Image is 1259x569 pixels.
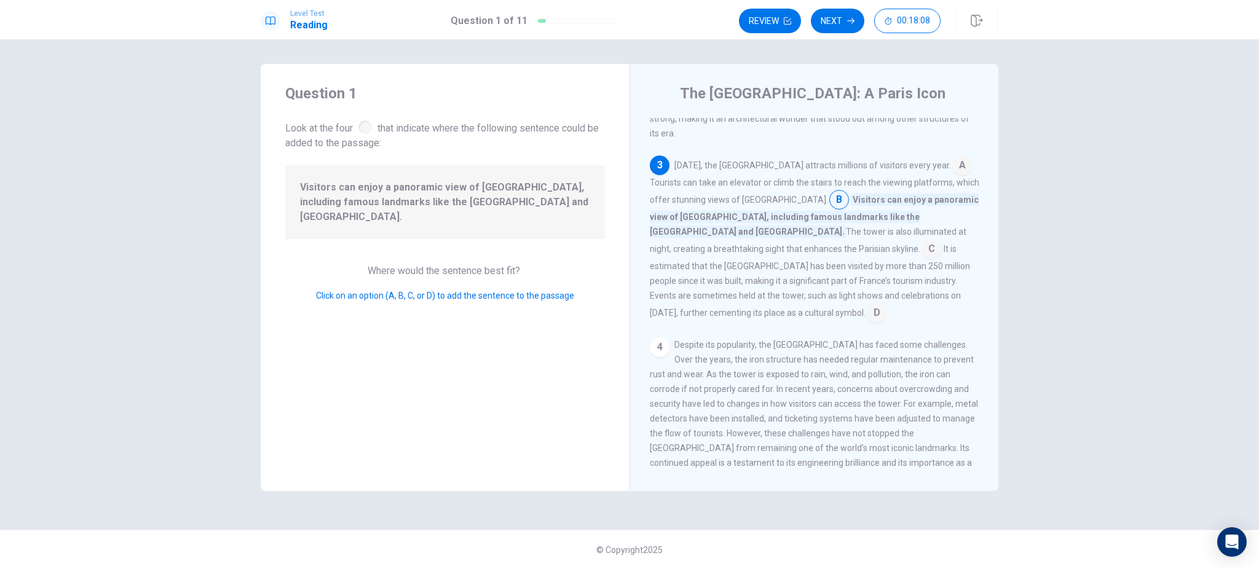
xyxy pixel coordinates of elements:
h1: Reading [290,18,328,33]
span: Where would the sentence best fit? [368,265,523,277]
span: Visitors can enjoy a panoramic view of [GEOGRAPHIC_DATA], including famous landmarks like the [GE... [650,194,979,238]
span: © Copyright 2025 [596,545,663,555]
span: Click on an option (A, B, C, or D) to add the sentence to the passage [316,291,574,300]
h4: Question 1 [285,84,605,103]
h4: The [GEOGRAPHIC_DATA]: A Paris Icon [680,84,945,103]
div: Open Intercom Messenger [1217,527,1247,557]
button: Next [811,9,864,33]
span: Visitors can enjoy a panoramic view of [GEOGRAPHIC_DATA], including famous landmarks like the [GE... [300,180,590,224]
button: 00:18:08 [874,9,941,33]
span: [DATE], the [GEOGRAPHIC_DATA] attracts millions of visitors every year. [674,160,951,170]
span: It is estimated that the [GEOGRAPHIC_DATA] has been visited by more than 250 million people since... [650,244,970,318]
button: Review [739,9,801,33]
span: D [867,303,886,323]
span: Look at the four that indicate where the following sentence could be added to the passage: [285,118,605,151]
h1: Question 1 of 11 [451,14,527,28]
span: 00:18:08 [897,16,930,26]
span: C [922,239,941,259]
span: B [829,190,849,210]
span: Level Test [290,9,328,18]
div: 4 [650,337,669,357]
span: Tourists can take an elevator or climb the stairs to reach the viewing platforms, which offer stu... [650,178,979,205]
span: Despite its popularity, the [GEOGRAPHIC_DATA] has faced some challenges. Over the years, the iron... [650,340,978,482]
span: A [952,155,972,175]
div: 3 [650,155,669,175]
